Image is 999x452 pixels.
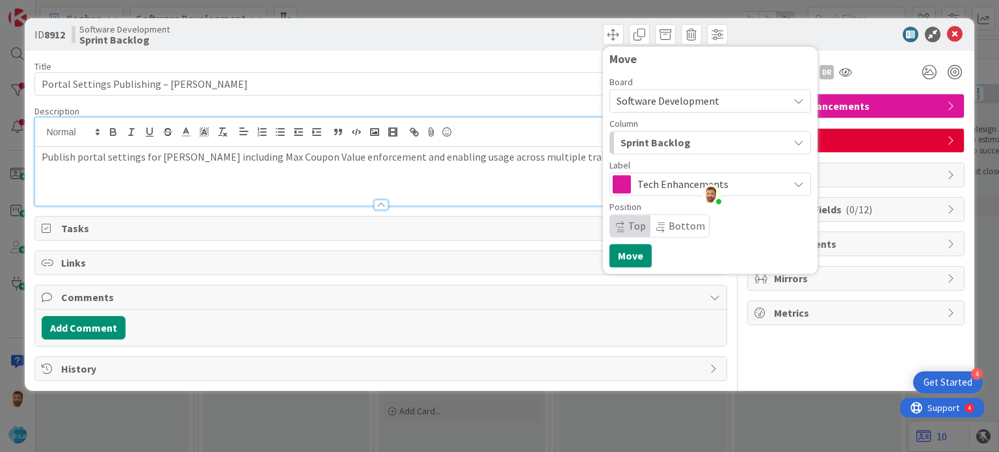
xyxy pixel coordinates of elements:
span: Mirrors [774,271,940,286]
span: Description [34,105,79,117]
span: Column [609,119,638,128]
span: Tech Enhancements [774,98,940,114]
div: DR [819,65,834,79]
span: Dates [774,133,940,148]
div: Open Get Started checklist, remaining modules: 4 [913,371,983,393]
span: Sprint Backlog [620,134,691,151]
label: Title [34,60,51,72]
span: Tech Enhancements [637,175,782,193]
span: ID [34,27,65,42]
div: 4 [971,368,983,380]
button: Sprint Backlog [609,131,811,154]
div: Get Started [924,376,972,389]
p: Publish portal settings for [PERSON_NAME] including Max Coupon Value enforcement and enabling usa... [42,150,719,165]
span: Label [609,161,630,170]
input: type card name here... [34,72,726,96]
span: Links [61,255,702,271]
button: Add Comment [42,316,126,339]
span: ( 0/12 ) [846,203,872,216]
span: Custom Fields [774,202,940,217]
span: Board [609,77,633,86]
span: Support [27,2,59,18]
div: 4 [68,5,71,16]
span: Block [774,167,940,183]
span: History [61,361,702,377]
span: Metrics [774,305,940,321]
span: Position [609,202,641,211]
b: 8912 [44,28,65,41]
span: Software Development [617,94,719,107]
img: XQnMoIyljuWWkMzYLB6n4fjicomZFlZU.png [702,185,720,203]
span: Attachments [774,236,940,252]
span: Top [628,219,646,232]
span: Comments [61,289,702,305]
span: Tasks [61,220,702,236]
span: Bottom [669,219,705,232]
button: Move [609,244,652,267]
div: Move [609,53,811,66]
span: Software Development [79,24,170,34]
b: Sprint Backlog [79,34,170,45]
